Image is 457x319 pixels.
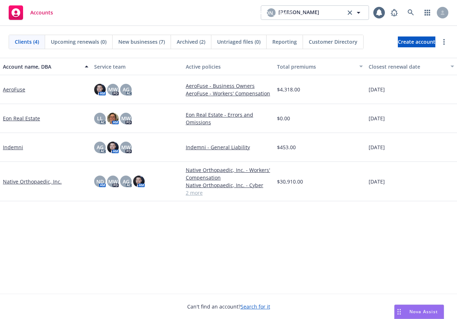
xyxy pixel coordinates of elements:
[186,143,271,151] a: Indemni - General Liability
[309,38,357,46] span: Customer Directory
[94,63,180,70] div: Service team
[30,10,53,16] span: Accounts
[261,5,369,20] button: [PERSON_NAME][PERSON_NAME]clear selection
[3,143,23,151] a: Indemni
[394,305,444,319] button: Nova Assist
[398,36,435,47] a: Create account
[118,38,165,46] span: New businesses (7)
[3,86,25,93] a: AeroFuse
[277,115,290,122] span: $0.00
[272,38,297,46] span: Reporting
[277,86,300,93] span: $4,318.00
[51,38,106,46] span: Upcoming renewals (0)
[108,178,118,185] span: MW
[395,305,404,319] div: Drag to move
[440,38,448,46] a: more
[369,178,385,185] span: [DATE]
[183,58,274,75] button: Active policies
[97,143,104,151] span: AG
[387,5,401,20] a: Report a Bug
[186,181,271,189] a: Native Orthopaedic, Inc. - Cyber
[217,38,260,46] span: Untriaged files (0)
[186,63,271,70] div: Active policies
[278,8,319,17] span: [PERSON_NAME]
[6,3,56,23] a: Accounts
[277,63,355,70] div: Total premiums
[277,178,303,185] span: $30,910.00
[420,5,435,20] a: Switch app
[121,143,131,151] span: MW
[251,9,292,17] span: [PERSON_NAME]
[369,143,385,151] span: [DATE]
[369,63,446,70] div: Closest renewal date
[123,178,129,185] span: AG
[369,115,385,122] span: [DATE]
[177,38,205,46] span: Archived (2)
[97,115,103,122] span: LL
[186,82,271,90] a: AeroFuse - Business Owners
[404,5,418,20] a: Search
[3,178,62,185] a: Native Orthopaedic, Inc.
[187,303,270,310] span: Can't find an account?
[107,142,119,153] img: photo
[274,58,365,75] button: Total premiums
[91,58,183,75] button: Service team
[241,303,270,310] a: Search for it
[398,35,435,49] span: Create account
[108,86,118,93] span: MW
[366,58,457,75] button: Closest renewal date
[133,176,145,187] img: photo
[346,8,354,17] a: clear selection
[409,309,438,315] span: Nova Assist
[277,143,296,151] span: $453.00
[15,38,39,46] span: Clients (4)
[3,63,80,70] div: Account name, DBA
[107,113,119,124] img: photo
[186,90,271,97] a: AeroFuse - Workers' Compensation
[186,166,271,181] a: Native Orthopaedic, Inc. - Workers' Compensation
[369,86,385,93] span: [DATE]
[186,189,271,197] a: 2 more
[186,111,271,126] a: Eon Real Estate - Errors and Omissions
[94,84,106,95] img: photo
[123,86,129,93] span: AG
[96,178,104,185] span: ND
[3,115,40,122] a: Eon Real Estate
[121,115,131,122] span: MW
